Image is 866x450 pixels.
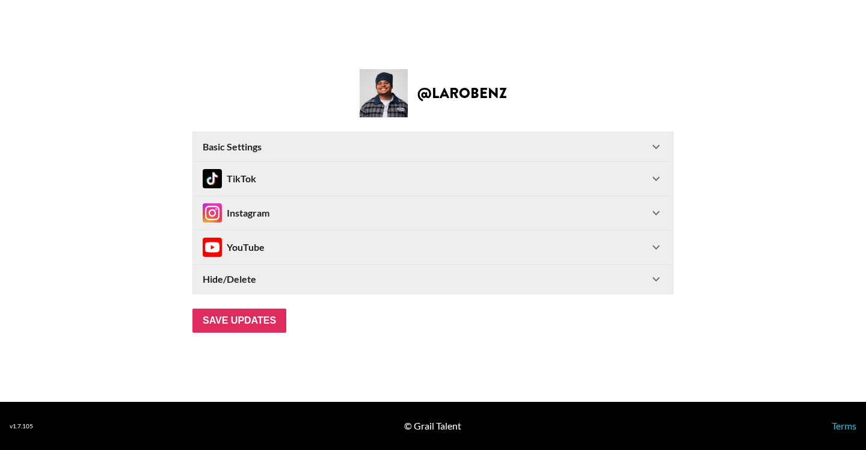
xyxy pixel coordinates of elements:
div: Hide/Delete [193,265,673,294]
div: v 1.7.105 [10,422,33,430]
strong: Basic Settings [203,141,262,153]
a: Terms [832,420,856,431]
div: TikTokTikTok [193,162,673,196]
img: Instagram [203,238,222,257]
div: InstagramYouTube [193,230,673,264]
div: YouTube [203,238,265,257]
img: Creator [360,69,408,117]
div: TikTok [203,169,256,188]
div: Basic Settings [193,132,673,161]
img: Instagram [203,203,222,223]
strong: Hide/Delete [203,273,256,285]
div: Instagram [203,203,269,223]
input: Save Updates [192,309,286,333]
div: InstagramInstagram [193,196,673,230]
img: TikTok [203,169,222,188]
h2: @ larobenz [417,86,507,100]
div: © Grail Talent [404,420,461,432]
